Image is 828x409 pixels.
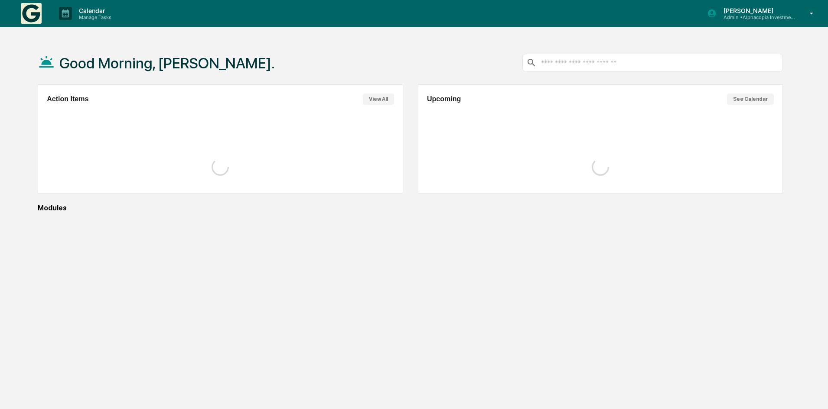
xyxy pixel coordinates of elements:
div: Modules [38,204,783,212]
button: See Calendar [727,93,774,105]
h2: Action Items [47,95,88,103]
p: Admin • Alphacopia Investments [717,14,797,20]
button: View All [363,93,394,105]
h2: Upcoming [427,95,461,103]
p: Calendar [72,7,116,14]
p: Manage Tasks [72,14,116,20]
p: [PERSON_NAME] [717,7,797,14]
img: logo [21,3,42,24]
h1: Good Morning, [PERSON_NAME]. [59,55,275,72]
